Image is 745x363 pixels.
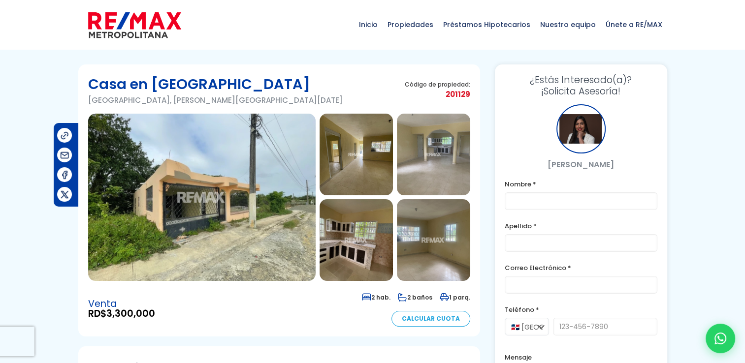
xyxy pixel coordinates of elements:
[320,114,393,195] img: Casa en La Victoria
[505,158,657,171] p: [PERSON_NAME]
[505,74,657,97] h3: ¡Solicita Asesoría!
[405,81,470,88] span: Código de propiedad:
[505,220,657,232] label: Apellido *
[88,74,343,94] h1: Casa en [GEOGRAPHIC_DATA]
[391,311,470,327] a: Calcular Cuota
[88,114,316,281] img: Casa en La Victoria
[60,130,70,141] img: Compartir
[60,150,70,160] img: Compartir
[398,293,432,302] span: 2 baños
[601,10,667,39] span: Únete a RE/MAX
[505,303,657,316] label: Teléfono *
[397,199,470,281] img: Casa en La Victoria
[440,293,470,302] span: 1 parq.
[60,189,70,200] img: Compartir
[60,170,70,180] img: Compartir
[438,10,535,39] span: Préstamos Hipotecarios
[535,10,601,39] span: Nuestro equipo
[106,307,155,320] span: 3,300,000
[354,10,383,39] span: Inicio
[88,299,155,309] span: Venta
[88,10,181,40] img: remax-metropolitana-logo
[362,293,390,302] span: 2 hab.
[556,104,606,153] div: NICOLE BALBUENA
[553,318,657,335] input: 123-456-7890
[505,178,657,190] label: Nombre *
[320,199,393,281] img: Casa en La Victoria
[383,10,438,39] span: Propiedades
[88,94,343,106] p: [GEOGRAPHIC_DATA], [PERSON_NAME][GEOGRAPHIC_DATA][DATE]
[397,114,470,195] img: Casa en La Victoria
[505,262,657,274] label: Correo Electrónico *
[505,74,657,86] span: ¿Estás Interesado(a)?
[405,88,470,100] span: 201129
[88,309,155,319] span: RD$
